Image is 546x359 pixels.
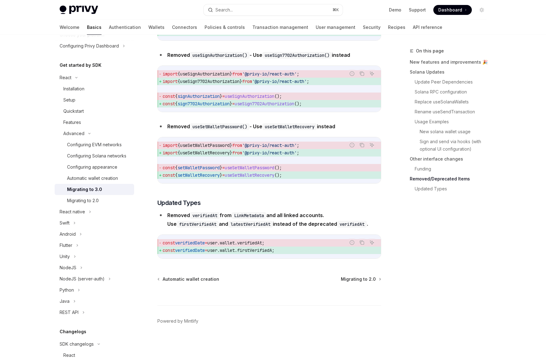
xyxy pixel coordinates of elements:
[415,184,492,194] a: Updated Types
[416,47,444,55] span: On this page
[60,42,119,50] div: Configuring Privy Dashboard
[413,20,442,35] a: API reference
[232,101,235,107] span: =
[63,107,84,115] div: Quickstart
[55,161,134,173] a: Configuring appearance
[205,240,207,246] span: =
[87,20,102,35] a: Basics
[55,173,134,184] a: Automatic wallet creation
[207,240,217,246] span: user
[60,61,102,69] h5: Get started by SDK
[420,127,492,137] a: New solana wallet usage
[220,172,222,178] span: }
[55,150,134,161] a: Configuring Solana networks
[60,264,76,271] div: NodeJS
[178,143,180,148] span: {
[163,172,175,178] span: const
[178,172,220,178] span: setWalletRecovery
[389,7,401,13] a: Demo
[63,119,81,126] div: Features
[242,143,297,148] span: '@privy-io/react-auth'
[175,101,178,107] span: {
[215,6,233,14] div: Search...
[237,248,272,253] span: firstVerifiedA
[67,141,122,148] div: Configuring EVM networks
[220,240,235,246] span: wallet
[60,309,79,316] div: REST API
[60,328,86,335] h5: Changelogs
[262,240,264,246] span: ;
[63,130,84,137] div: Advanced
[55,195,134,206] a: Migrating to 2.0
[55,94,134,106] a: Setup
[180,143,230,148] span: useSetWalletPassword
[158,276,219,282] a: Automatic wallet creation
[388,20,405,35] a: Recipes
[220,93,222,99] span: }
[274,93,282,99] span: ();
[60,230,76,238] div: Android
[157,198,201,207] span: Updated Types
[272,248,274,253] span: ;
[190,123,250,130] code: useSetWalletPassword()
[358,141,366,149] button: Copy the contents from the code block
[60,286,74,294] div: Python
[252,79,307,84] span: '@privy-io/react-auth'
[178,101,230,107] span: sign7702Authorization
[63,85,84,93] div: Installation
[175,248,205,253] span: verifiedDate
[415,87,492,97] a: Solana RPC configuration
[163,93,175,99] span: const
[225,165,274,170] span: useSetWalletPassword
[232,150,242,156] span: from
[230,143,232,148] span: }
[60,219,70,227] div: Swift
[148,20,165,35] a: Wallets
[178,71,180,77] span: {
[225,172,274,178] span: useSetWalletRecovery
[60,242,72,249] div: Flutter
[274,172,282,178] span: ();
[230,101,232,107] span: }
[109,20,141,35] a: Authentication
[420,137,492,154] a: Sign and send via hooks (with optional UI configuration)
[410,154,492,164] a: Other interface changes
[217,240,220,246] span: .
[358,239,366,247] button: Copy the contents from the code block
[230,71,232,77] span: }
[237,240,262,246] span: verifiedAt
[358,70,366,78] button: Copy the contents from the code block
[348,70,356,78] button: Report incorrect code
[55,184,134,195] a: Migrating to 3.0
[205,248,207,253] span: =
[332,7,339,12] span: ⌘ K
[67,175,118,182] div: Automatic wallet creation
[220,248,235,253] span: wallet
[178,79,180,84] span: {
[240,79,242,84] span: }
[60,74,71,81] div: React
[60,340,94,348] div: SDK changelogs
[204,4,343,16] button: Search...⌘K
[55,83,134,94] a: Installation
[415,97,492,107] a: Replace useSolanaWallets
[217,248,220,253] span: .
[415,117,492,127] a: Usage Examples
[163,79,178,84] span: import
[207,248,217,253] span: user
[60,298,70,305] div: Java
[232,143,242,148] span: from
[175,240,205,246] span: verifiedDate
[163,101,175,107] span: const
[167,123,335,130] strong: Removed - Use instead
[163,248,175,253] span: const
[341,276,376,282] span: Migrating to 2.0
[190,52,250,59] code: useSignAuthorization()
[433,5,472,15] a: Dashboard
[415,164,492,174] a: Funding
[307,79,309,84] span: ;
[222,172,225,178] span: =
[163,150,178,156] span: import
[167,212,368,227] strong: Removed from and all linked accounts. Use and instead of the deprecated .
[67,152,126,160] div: Configuring Solana networks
